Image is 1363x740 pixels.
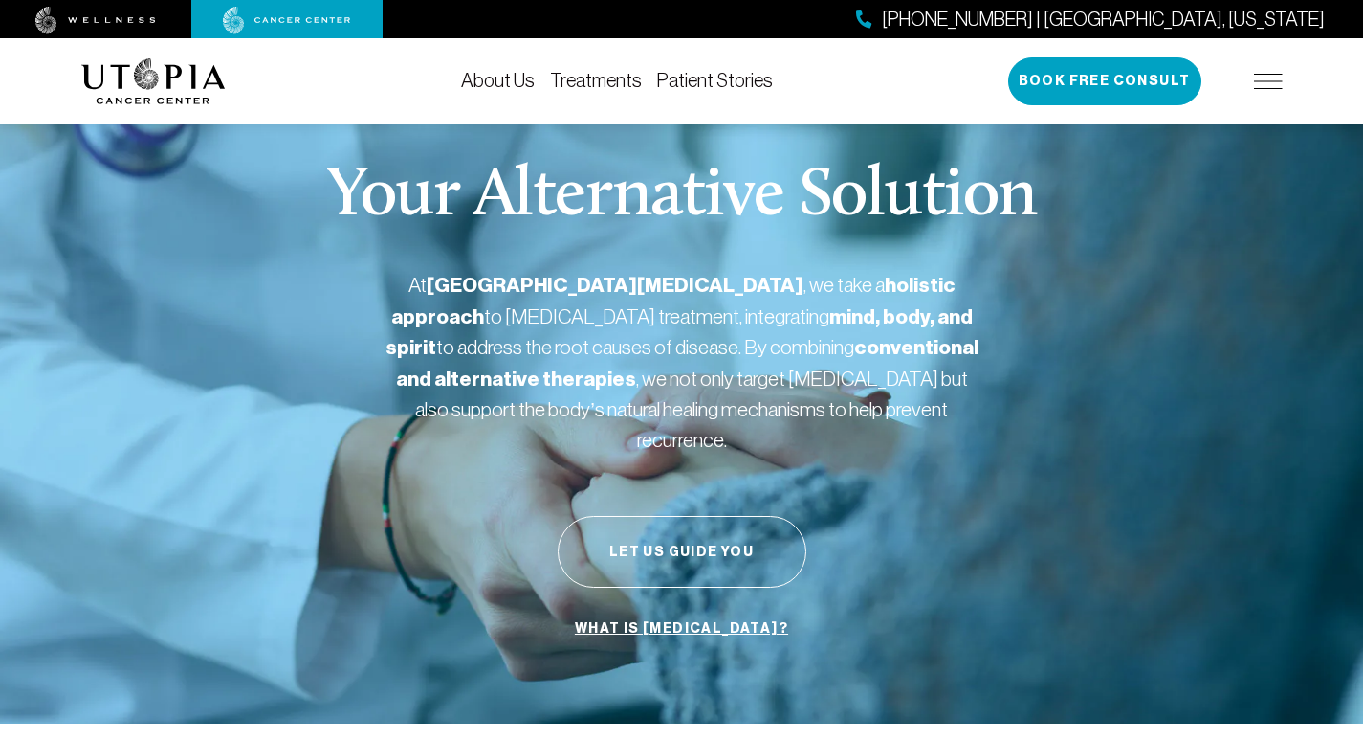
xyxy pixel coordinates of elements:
strong: [GEOGRAPHIC_DATA][MEDICAL_DATA] [427,273,803,298]
a: Patient Stories [657,70,773,91]
p: Your Alternative Solution [326,163,1037,232]
a: What is [MEDICAL_DATA]? [570,611,793,647]
img: cancer center [223,7,351,34]
span: [PHONE_NUMBER] | [GEOGRAPHIC_DATA], [US_STATE] [882,6,1325,34]
img: wellness [35,7,156,34]
strong: conventional and alternative therapies [396,335,978,392]
button: Let Us Guide You [558,516,806,588]
a: About Us [461,70,535,91]
img: logo [81,58,226,104]
button: Book Free Consult [1008,57,1201,105]
a: Treatments [550,70,642,91]
a: [PHONE_NUMBER] | [GEOGRAPHIC_DATA], [US_STATE] [856,6,1325,34]
p: At , we take a to [MEDICAL_DATA] treatment, integrating to address the root causes of disease. By... [385,270,978,455]
img: icon-hamburger [1254,74,1283,89]
strong: holistic approach [391,273,956,329]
